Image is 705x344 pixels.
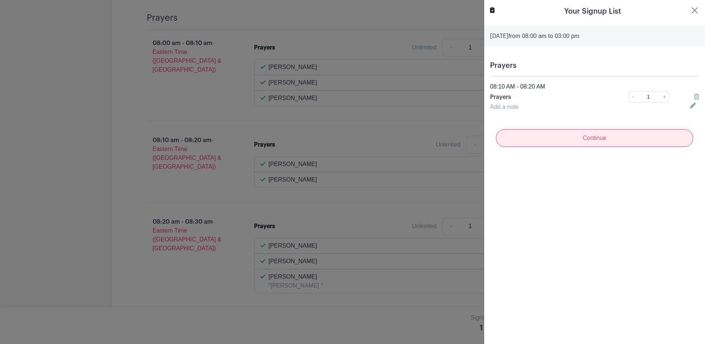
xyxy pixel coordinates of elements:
[490,61,699,70] h5: Prayers
[564,6,621,17] h5: Your Signup List
[629,91,637,103] a: -
[490,33,508,39] strong: [DATE]
[490,93,608,102] p: Prayers
[660,91,669,103] a: +
[496,129,693,147] input: Continue
[490,32,699,41] p: from 08:00 am to 03:00 pm
[486,82,704,91] div: 08:10 AM - 08:20 AM
[690,6,699,15] button: Close
[490,104,518,110] a: Add a note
